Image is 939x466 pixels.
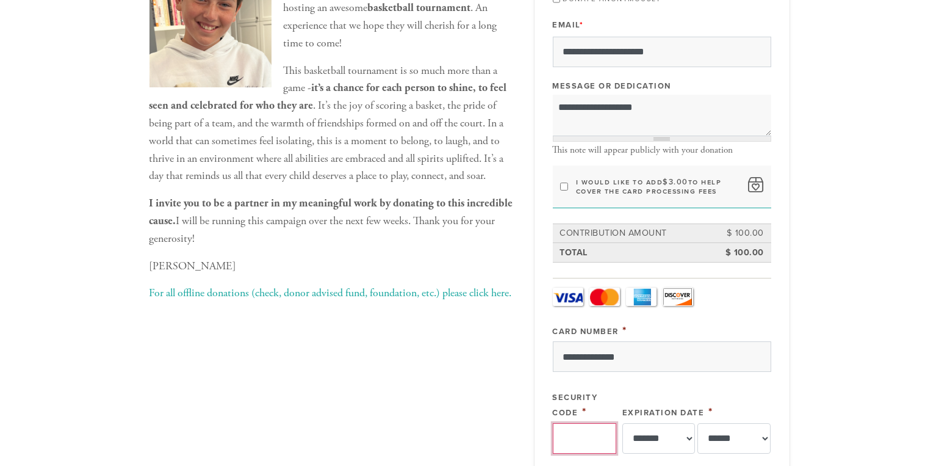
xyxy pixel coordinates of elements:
a: MasterCard [589,288,620,306]
label: Message or dedication [553,81,672,92]
span: This field is required. [708,405,713,418]
b: it’s a chance for each person to shine, to feel seen and celebrated for who they are [149,81,507,112]
label: Card Number [553,327,619,337]
div: This note will appear publicly with your donation [553,145,771,156]
span: $ [663,177,669,187]
p: I will be running this campaign over the next few weeks. Thank you for your generosity! [149,195,516,247]
span: 3.00 [669,177,688,187]
b: I invite you to be a partner in my meaningful work by donating to this incredible cause. [149,196,513,228]
a: Discover [663,288,693,306]
p: This basketball tournament is so much more than a game - . It’s the joy of scoring a basket, the ... [149,62,516,186]
label: Expiration Date [622,408,705,418]
label: Email [553,20,584,31]
a: For all offline donations (check, donor advised fund, foundation, etc.) please click here. [149,286,512,300]
td: $ 100.00 [711,244,766,261]
select: Expiration Date year [697,423,771,454]
span: This field is required. [580,20,584,30]
span: This field is required. [623,324,628,337]
td: Contribution Amount [558,225,711,242]
span: This field is required. [582,405,587,418]
label: Security Code [553,393,598,418]
a: Visa [553,288,583,306]
a: Amex [626,288,657,306]
select: Expiration Date month [622,423,696,454]
p: [PERSON_NAME] [149,258,516,275]
td: $ 100.00 [711,225,766,242]
label: I would like to add to help cover the card processing fees [576,178,740,196]
b: basketball tournament [368,1,471,15]
td: Total [558,244,711,261]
